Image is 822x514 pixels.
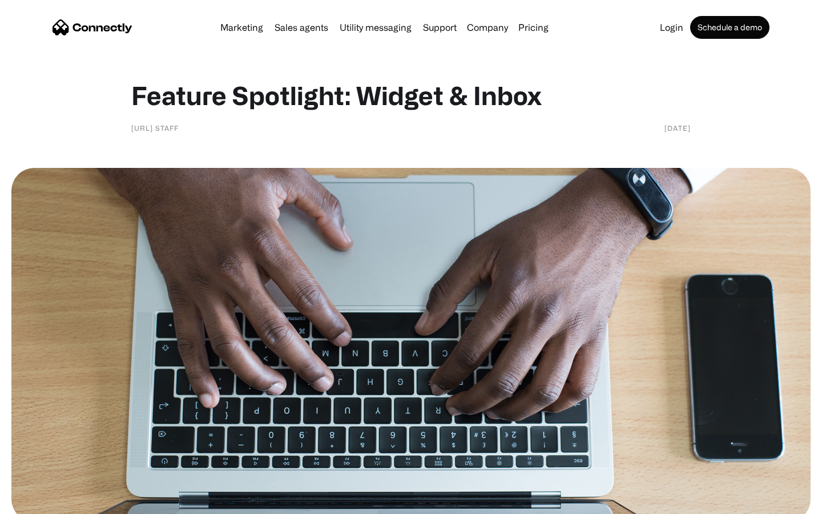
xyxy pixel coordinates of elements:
a: Schedule a demo [690,16,769,39]
div: [DATE] [664,122,691,134]
ul: Language list [23,494,68,510]
div: [URL] staff [131,122,179,134]
a: home [53,19,132,36]
div: Company [467,19,508,35]
a: Support [418,23,461,32]
div: Company [464,19,511,35]
a: Sales agents [270,23,333,32]
a: Marketing [216,23,268,32]
a: Utility messaging [335,23,416,32]
a: Login [655,23,688,32]
h1: Feature Spotlight: Widget & Inbox [131,80,691,111]
aside: Language selected: English [11,494,68,510]
a: Pricing [514,23,553,32]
